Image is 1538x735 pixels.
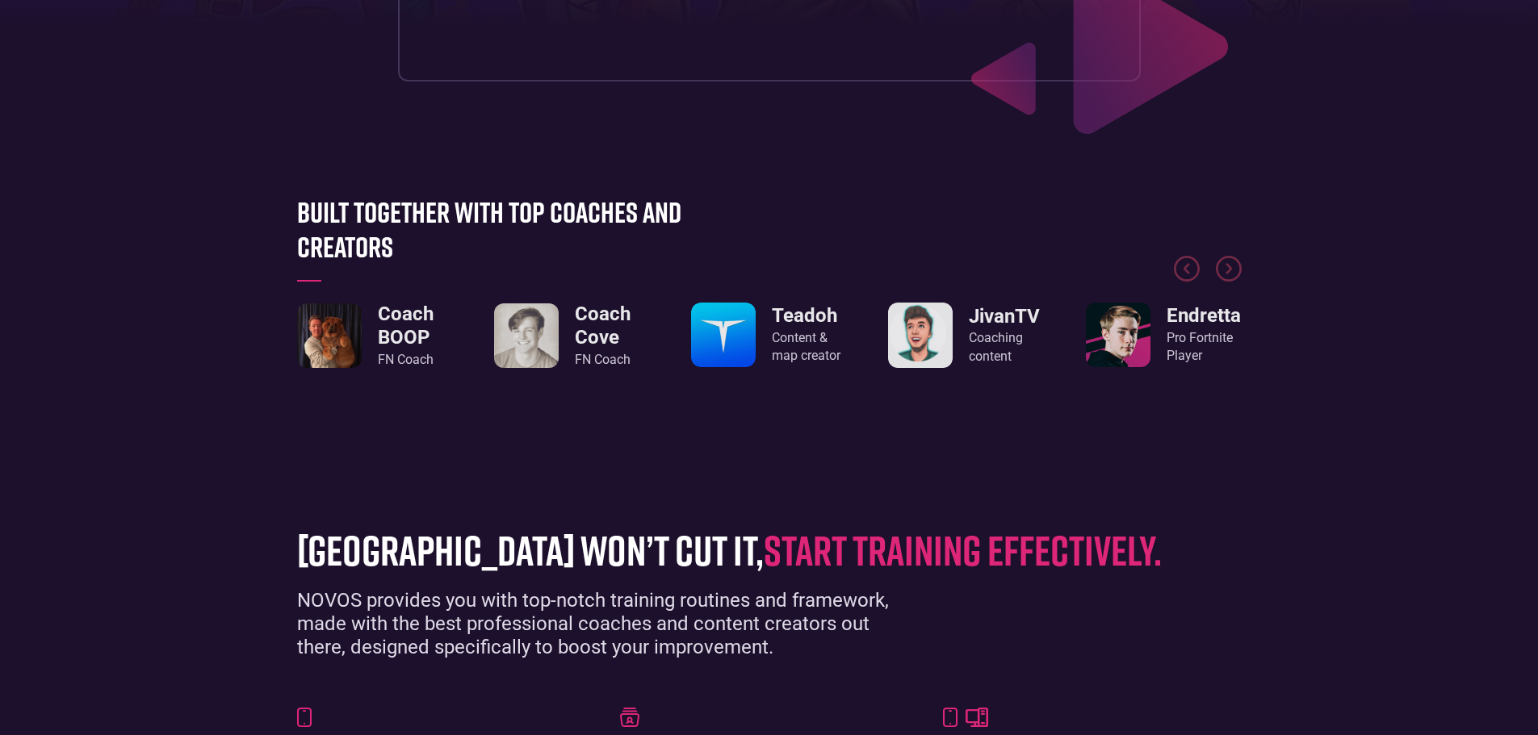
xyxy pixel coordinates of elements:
a: Coach CoveFN Coach [494,303,651,369]
h3: JivanTV [969,305,1045,328]
div: Coaching content [969,329,1045,365]
div: Previous slide [1174,256,1200,296]
span: start training effectively. [764,524,1162,574]
h1: [GEOGRAPHIC_DATA] won’t cut it, [297,527,1217,573]
h3: Endretta [1167,304,1241,328]
div: 7 / 8 [691,303,848,367]
a: TeadohContent & map creator [691,303,848,367]
div: NOVOS provides you with top-notch training routines and framework, made with the best professiona... [297,589,919,658]
a: Coach BOOPFN Coach [297,303,454,369]
h3: Coach BOOP [378,303,454,349]
div: Next slide [1216,256,1242,282]
div: 6 / 8 [494,303,651,369]
div: 1 / 8 [1085,303,1242,367]
a: EndrettaPro FortnitePlayer [1086,303,1241,367]
a: JivanTVCoaching content [888,303,1045,368]
div: Pro Fortnite Player [1167,329,1241,365]
h3: Teadoh [772,304,848,328]
div: FN Coach [378,351,454,369]
h3: Coach Cove [575,303,651,349]
div: FN Coach [575,351,651,369]
div: Content & map creator [772,329,848,365]
div: Next slide [1216,256,1242,296]
div: 8 / 8 [888,303,1045,368]
div: 5 / 8 [297,303,454,369]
